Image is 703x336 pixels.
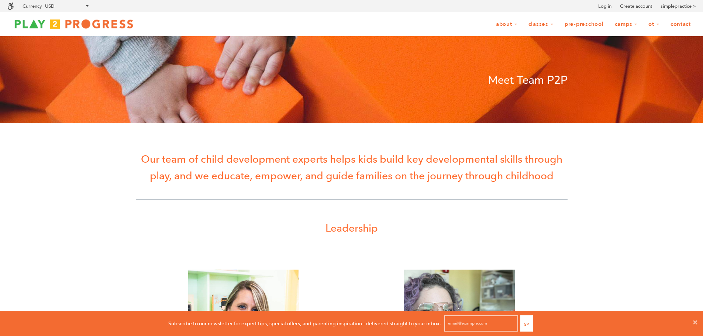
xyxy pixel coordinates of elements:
[7,17,140,31] img: Play2Progress logo
[598,3,611,10] a: Log in
[661,3,696,10] a: simplepractice >
[136,151,568,184] p: Our team of child development experts helps kids build key developmental skills through play, and...
[136,220,568,236] p: Leadership
[23,3,42,9] label: Currency
[666,17,696,31] a: Contact
[520,315,533,332] button: Go
[524,17,558,31] a: Classes
[491,17,522,31] a: About
[560,17,609,31] a: Pre-Preschool
[444,315,518,332] input: email@example.com
[620,3,652,10] a: Create account
[644,17,664,31] a: OT
[136,72,568,89] p: Meet Team P2P
[168,319,441,328] p: Subscribe to our newsletter for expert tips, special offers, and parenting inspiration - delivere...
[610,17,642,31] a: Camps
